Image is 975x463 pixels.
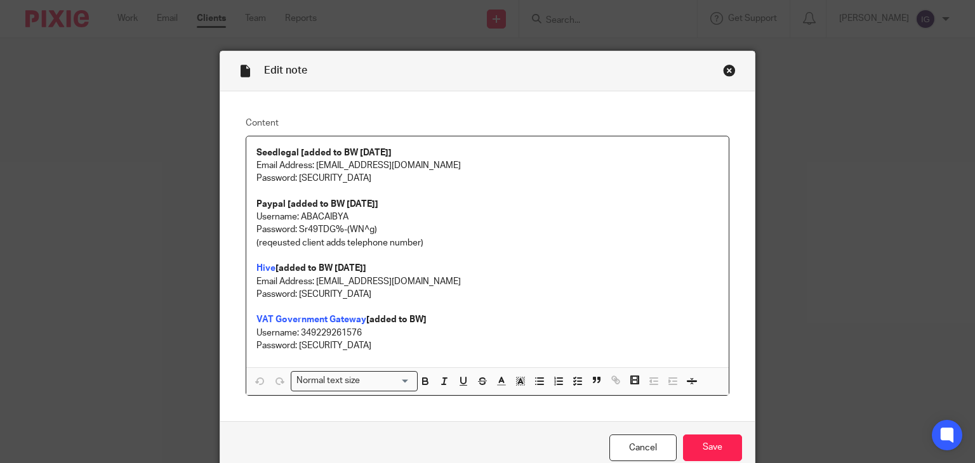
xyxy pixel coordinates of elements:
input: Search for option [364,374,410,388]
strong: Seedlegal [added to BW [DATE]] [256,148,392,157]
a: Hive [256,264,275,273]
span: Edit note [264,65,307,75]
p: Password: [SECURITY_DATA] [256,339,719,352]
p: Password: Sr49TDG%-(WN^g) [256,223,719,236]
strong: [added to BW [DATE]] [275,264,366,273]
a: VAT Government Gateway [256,315,366,324]
p: Password: [SECURITY_DATA] [256,172,719,185]
p: Username: ABACAIBYA [256,211,719,223]
strong: Paypal [added to BW [DATE]] [256,200,378,209]
p: Email Address: [EMAIL_ADDRESS][DOMAIN_NAME] [256,275,719,288]
p: Password: [SECURITY_DATA] [256,288,719,301]
a: Cancel [609,434,677,462]
input: Save [683,434,742,462]
div: Search for option [291,371,418,391]
strong: [added to BW] [366,315,427,324]
p: Username: 349229261576 [256,327,719,339]
span: Normal text size [294,374,363,388]
p: Email Address: [EMAIL_ADDRESS][DOMAIN_NAME] [256,159,719,172]
div: Close this dialog window [723,64,736,77]
label: Content [246,117,730,129]
p: (reqeusted client adds telephone number) [256,237,719,249]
